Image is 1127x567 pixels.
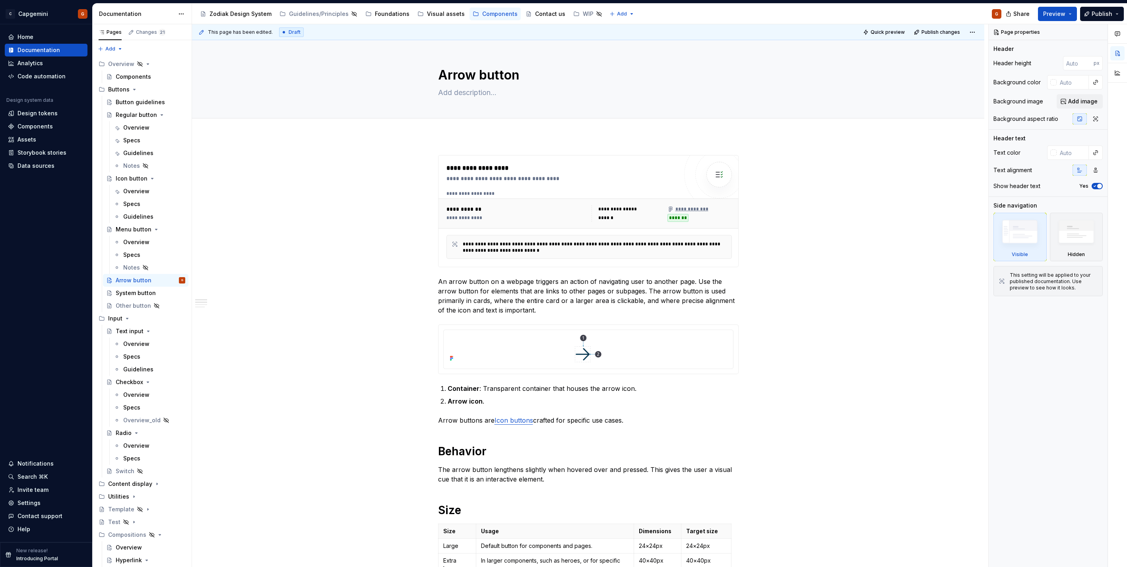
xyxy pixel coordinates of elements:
div: Home [17,33,33,41]
a: Documentation [5,44,87,56]
div: WIP [583,10,594,18]
div: G [995,11,998,17]
div: Foundations [375,10,409,18]
p: Size [443,527,471,535]
div: Content display [95,478,188,490]
a: Notes [111,159,188,172]
span: Add [617,11,627,17]
div: Zodiak Design System [209,10,272,18]
div: Template [108,505,134,513]
h1: Behavior [438,444,739,458]
div: Compositions [108,531,146,539]
div: G [181,276,183,284]
div: Page tree [197,6,605,22]
button: Help [5,523,87,536]
div: Guidelines [123,149,153,157]
strong: Arrow icon [448,397,483,405]
span: Add [105,46,115,52]
div: Specs [123,353,140,361]
a: System button [103,287,188,299]
h1: Size [438,503,739,517]
a: Other button [103,299,188,312]
button: Publish changes [912,27,964,38]
a: Specs [111,134,188,147]
div: Contact us [535,10,565,18]
div: Show header text [993,182,1040,190]
strong: Container [448,384,479,392]
div: Overview_old [123,416,161,424]
a: Overview [111,439,188,452]
button: Search ⌘K [5,470,87,483]
span: This page has been edited. [208,29,273,35]
a: Overview [111,338,188,350]
a: Template [95,503,188,516]
p: px [1094,60,1100,66]
div: Specs [123,251,140,259]
div: Text input [116,327,144,335]
a: Checkbox [103,376,188,388]
a: Analytics [5,57,87,70]
div: Checkbox [116,378,143,386]
div: Changes [136,29,166,35]
div: Header text [993,134,1026,142]
div: Radio [116,429,132,437]
div: Visible [993,213,1047,261]
p: Large [443,542,471,550]
div: Settings [17,499,41,507]
div: Data sources [17,162,54,170]
div: Storybook stories [17,149,66,157]
p: 40×40px [686,557,726,565]
p: Arrow buttons are crafted for specific use cases. [438,416,739,425]
a: Home [5,31,87,43]
a: Zodiak Design System [197,8,275,20]
p: 40×40px [639,557,676,565]
input: Auto [1057,75,1089,89]
span: Preview [1043,10,1065,18]
div: Overview [123,238,149,246]
p: : Transparent container that houses the arrow icon. [448,384,739,393]
span: Add image [1068,97,1098,105]
textarea: Arrow button [436,66,737,85]
p: Target size [686,527,726,535]
div: Overview [123,187,149,195]
button: Quick preview [861,27,908,38]
div: Side navigation [993,202,1037,210]
div: Icon button [116,175,147,183]
div: Buttons [95,83,188,96]
div: Utilities [108,493,129,501]
a: Overview [111,236,188,249]
a: Radio [103,427,188,439]
a: Overview_old [111,414,188,427]
p: . [448,396,739,406]
div: Specs [123,200,140,208]
div: C [6,9,15,19]
button: Notifications [5,457,87,470]
div: Specs [123,454,140,462]
a: Button guidelines [103,96,188,109]
div: Contact support [17,512,62,520]
div: Input [95,312,188,325]
div: Header [993,45,1014,53]
div: G [81,11,84,17]
span: Publish changes [921,29,960,35]
div: Help [17,525,30,533]
a: Code automation [5,70,87,83]
button: Contact support [5,510,87,522]
div: Notifications [17,460,54,468]
a: Specs [111,401,188,414]
p: Introducing Portal [16,555,58,562]
span: Quick preview [871,29,905,35]
a: Test [95,516,188,528]
div: Guidelines/Principles [289,10,349,18]
a: Notes [111,261,188,274]
div: Assets [17,136,36,144]
a: Specs [111,198,188,210]
div: Input [108,315,122,322]
div: Compositions [95,528,188,541]
a: Specs [111,249,188,261]
div: Text alignment [993,166,1032,174]
div: Header height [993,59,1031,67]
div: Visual assets [427,10,465,18]
div: Background image [993,97,1043,105]
div: Overview [95,58,188,70]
